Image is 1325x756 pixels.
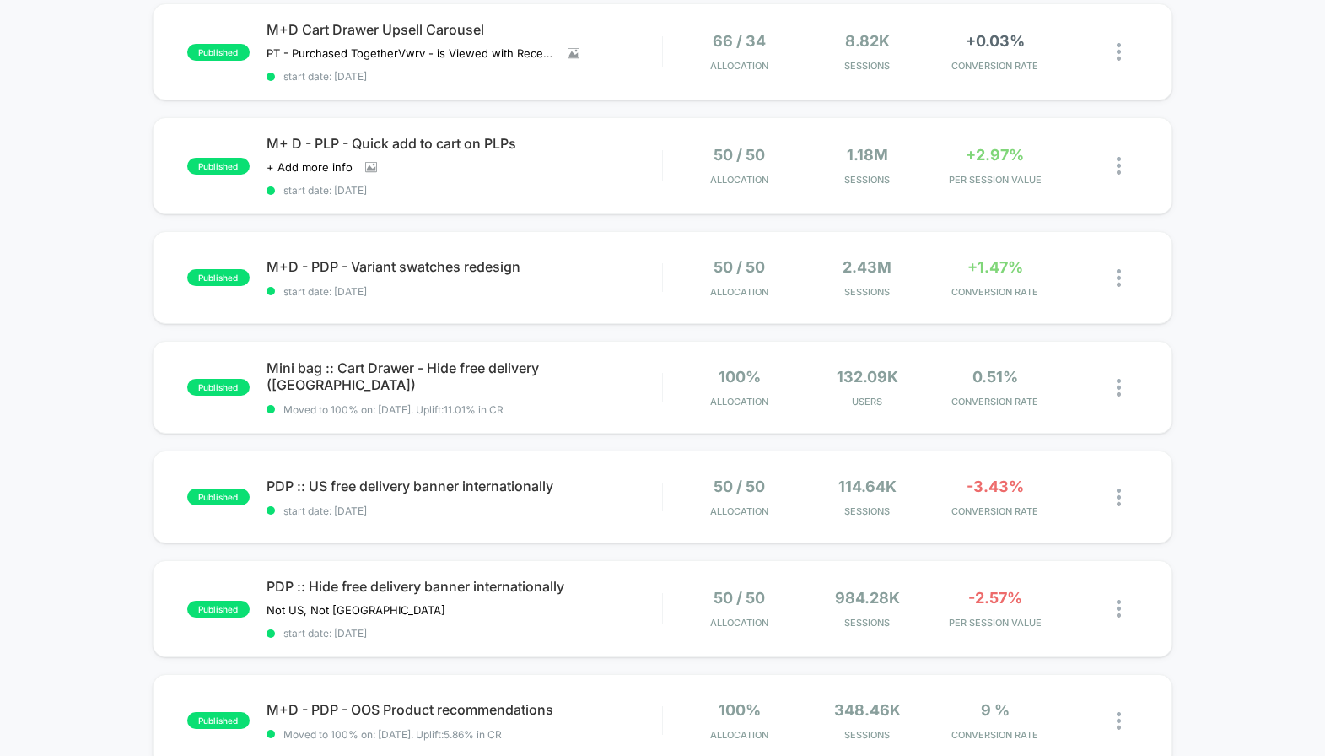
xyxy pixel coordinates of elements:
[267,603,445,617] span: Not US, Not [GEOGRAPHIC_DATA]
[935,396,1054,408] span: CONVERSION RATE
[838,478,897,495] span: 114.64k
[187,489,250,505] span: published
[808,729,927,741] span: Sessions
[187,712,250,729] span: published
[1117,489,1121,506] img: close
[283,728,502,741] span: Moved to 100% on: [DATE] . Uplift: 5.86% in CR
[267,505,662,517] span: start date: [DATE]
[267,46,555,60] span: PT - Purchased TogetherVwrv - is Viewed with Recently
[267,160,353,174] span: + Add more info
[714,146,765,164] span: 50 / 50
[1117,157,1121,175] img: close
[935,617,1054,629] span: PER SESSION VALUE
[845,32,890,50] span: 8.82k
[808,286,927,298] span: Sessions
[966,146,1024,164] span: +2.97%
[843,258,891,276] span: 2.43M
[267,578,662,595] span: PDP :: Hide free delivery banner internationally
[267,359,662,393] span: Mini bag :: Cart Drawer - Hide free delivery ([GEOGRAPHIC_DATA])
[267,184,662,197] span: start date: [DATE]
[713,32,766,50] span: 66 / 34
[267,478,662,494] span: PDP :: US free delivery banner internationally
[935,505,1054,517] span: CONVERSION RATE
[187,44,250,61] span: published
[847,146,888,164] span: 1.18M
[187,269,250,286] span: published
[834,701,901,719] span: 348.46k
[1117,712,1121,730] img: close
[808,617,927,629] span: Sessions
[710,396,768,408] span: Allocation
[710,60,768,72] span: Allocation
[710,286,768,298] span: Allocation
[967,478,1024,495] span: -3.43%
[710,729,768,741] span: Allocation
[1117,600,1121,618] img: close
[267,258,662,275] span: M+D - PDP - Variant swatches redesign
[267,701,662,718] span: M+D - PDP - OOS Product recommendations
[808,396,927,408] span: Users
[935,60,1054,72] span: CONVERSION RATE
[283,403,504,416] span: Moved to 100% on: [DATE] . Uplift: 11.01% in CR
[808,505,927,517] span: Sessions
[187,158,250,175] span: published
[719,368,761,386] span: 100%
[935,286,1054,298] span: CONVERSION RATE
[710,505,768,517] span: Allocation
[267,627,662,640] span: start date: [DATE]
[719,701,761,719] span: 100%
[714,478,765,495] span: 50 / 50
[1117,379,1121,397] img: close
[981,701,1010,719] span: 9 %
[267,21,662,38] span: M+D Cart Drawer Upsell Carousel
[808,174,927,186] span: Sessions
[808,60,927,72] span: Sessions
[267,70,662,83] span: start date: [DATE]
[968,589,1022,607] span: -2.57%
[935,174,1054,186] span: PER SESSION VALUE
[187,601,250,618] span: published
[187,379,250,396] span: published
[1117,43,1121,61] img: close
[267,285,662,298] span: start date: [DATE]
[710,617,768,629] span: Allocation
[1117,269,1121,287] img: close
[267,135,662,152] span: M+ D - PLP - Quick add to cart on PLPs
[837,368,898,386] span: 132.09k
[967,258,1023,276] span: +1.47%
[835,589,900,607] span: 984.28k
[935,729,1054,741] span: CONVERSION RATE
[714,589,765,607] span: 50 / 50
[966,32,1025,50] span: +0.03%
[710,174,768,186] span: Allocation
[714,258,765,276] span: 50 / 50
[972,368,1018,386] span: 0.51%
